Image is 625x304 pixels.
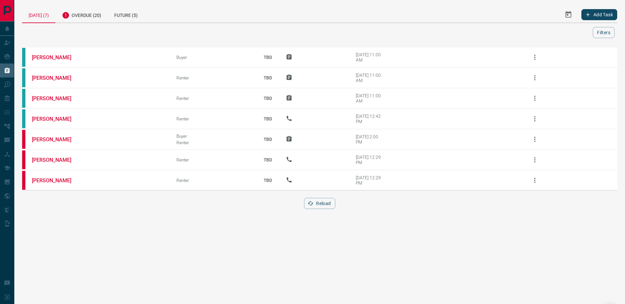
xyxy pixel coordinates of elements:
[108,7,144,22] div: Future (5)
[260,48,276,66] p: TBD
[356,155,383,165] div: [DATE] 12:29 PM
[22,68,25,87] div: condos.ca
[260,90,276,107] p: TBD
[176,133,250,139] div: Buyer
[32,116,81,122] a: [PERSON_NAME]
[32,95,81,102] a: [PERSON_NAME]
[176,55,250,60] div: Buyer
[32,157,81,163] a: [PERSON_NAME]
[260,69,276,87] p: TBD
[260,110,276,128] p: TBD
[561,7,576,22] button: Select Date Range
[32,54,81,61] a: [PERSON_NAME]
[176,157,250,162] div: Renter
[260,131,276,148] p: TBD
[356,73,383,83] div: [DATE] 11:00 AM
[32,177,81,184] a: [PERSON_NAME]
[176,75,250,80] div: Renter
[356,114,383,124] div: [DATE] 12:42 PM
[22,130,25,149] div: property.ca
[304,198,335,209] button: Reload
[22,171,25,190] div: property.ca
[32,75,81,81] a: [PERSON_NAME]
[260,172,276,189] p: TBD
[356,93,383,104] div: [DATE] 11:00 AM
[260,151,276,169] p: TBD
[22,7,55,23] div: [DATE] (7)
[581,9,617,20] button: Add Task
[356,175,383,186] div: [DATE] 12:29 PM
[22,109,25,128] div: condos.ca
[593,27,615,38] button: Filters
[176,178,250,183] div: Renter
[22,48,25,67] div: condos.ca
[356,52,383,62] div: [DATE] 11:00 AM
[176,116,250,121] div: Renter
[176,140,250,145] div: Renter
[356,134,383,145] div: [DATE] 2:00 PM
[32,136,81,143] a: [PERSON_NAME]
[55,7,108,22] div: Overdue (20)
[176,96,250,101] div: Renter
[22,150,25,169] div: property.ca
[22,89,25,108] div: condos.ca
